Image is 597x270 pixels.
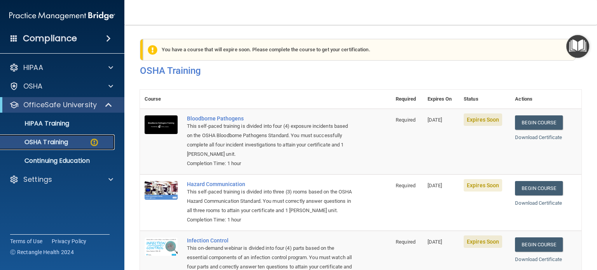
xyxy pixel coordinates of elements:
[515,115,562,130] a: Begin Course
[9,82,113,91] a: OSHA
[52,237,87,245] a: Privacy Policy
[515,134,562,140] a: Download Certificate
[5,120,69,127] p: HIPAA Training
[89,138,99,147] img: warning-circle.0cc9ac19.png
[396,117,415,123] span: Required
[428,117,442,123] span: [DATE]
[140,65,581,76] h4: OSHA Training
[143,39,576,61] div: You have a course that will expire soon. Please complete the course to get your certification.
[148,45,157,55] img: exclamation-circle-solid-warning.7ed2984d.png
[428,239,442,245] span: [DATE]
[428,183,442,188] span: [DATE]
[187,159,352,168] div: Completion Time: 1 hour
[566,35,589,58] button: Open Resource Center
[23,175,52,184] p: Settings
[510,90,581,109] th: Actions
[9,175,113,184] a: Settings
[23,82,43,91] p: OSHA
[396,239,415,245] span: Required
[463,215,588,246] iframe: Drift Widget Chat Controller
[396,183,415,188] span: Required
[515,256,562,262] a: Download Certificate
[9,63,113,72] a: HIPAA
[23,33,77,44] h4: Compliance
[187,237,352,244] a: Infection Control
[187,181,352,187] a: Hazard Communication
[515,181,562,195] a: Begin Course
[10,237,42,245] a: Terms of Use
[23,100,97,110] p: OfficeSafe University
[515,200,562,206] a: Download Certificate
[391,90,422,109] th: Required
[464,179,502,192] span: Expires Soon
[10,248,74,256] span: Ⓒ Rectangle Health 2024
[5,138,68,146] p: OSHA Training
[187,122,352,159] div: This self-paced training is divided into four (4) exposure incidents based on the OSHA Bloodborne...
[9,8,115,24] img: PMB logo
[187,115,352,122] a: Bloodborne Pathogens
[459,90,510,109] th: Status
[140,90,182,109] th: Course
[464,113,502,126] span: Expires Soon
[23,63,43,72] p: HIPAA
[5,157,111,165] p: Continuing Education
[9,100,113,110] a: OfficeSafe University
[187,215,352,225] div: Completion Time: 1 hour
[187,187,352,215] div: This self-paced training is divided into three (3) rooms based on the OSHA Hazard Communication S...
[423,90,459,109] th: Expires On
